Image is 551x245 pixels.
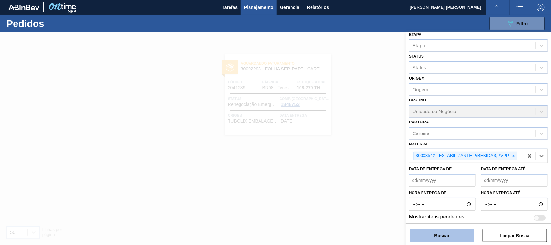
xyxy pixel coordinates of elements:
[409,54,424,59] label: Status
[490,17,545,30] button: Filtro
[222,4,238,11] span: Tarefas
[537,4,545,11] img: Logout
[413,87,428,92] div: Origem
[516,4,524,11] img: userActions
[517,21,528,26] span: Filtro
[409,214,464,222] label: Mostrar itens pendentes
[486,3,507,12] button: Notificações
[481,167,526,171] label: Data de Entrega até
[413,65,426,70] div: Status
[409,142,429,146] label: Material
[414,152,510,160] div: 30003542 - ESTABILIZANTE P/BEBIDAS;PVPP
[409,120,429,124] label: Carteira
[481,188,548,198] label: Hora entrega até
[409,76,425,80] label: Origem
[409,174,476,187] input: dd/mm/yyyy
[409,98,426,102] label: Destino
[409,32,422,37] label: Etapa
[8,5,39,10] img: TNhmsLtSVTkK8tSr43FrP2fwEKptu5GPRR3wAAAABJRU5ErkJggg==
[481,174,548,187] input: dd/mm/yyyy
[280,4,301,11] span: Gerencial
[413,131,430,136] div: Carteira
[409,188,476,198] label: Hora entrega de
[6,20,101,27] h1: Pedidos
[244,4,273,11] span: Planejamento
[409,167,452,171] label: Data de Entrega de
[307,4,329,11] span: Relatórios
[413,43,425,48] div: Etapa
